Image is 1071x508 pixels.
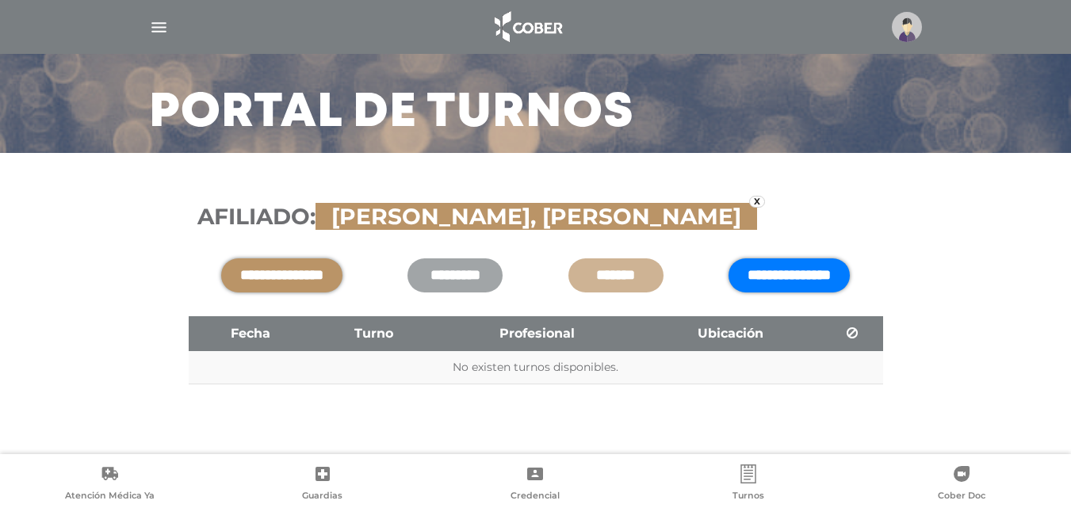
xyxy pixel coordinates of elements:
[429,464,642,505] a: Credencial
[732,490,764,504] span: Turnos
[892,12,922,42] img: profile-placeholder.svg
[435,316,640,351] th: Profesional
[323,203,749,230] span: [PERSON_NAME], [PERSON_NAME]
[302,490,342,504] span: Guardias
[642,464,855,505] a: Turnos
[216,464,430,505] a: Guardias
[149,17,169,37] img: Cober_menu-lines-white.svg
[312,316,435,351] th: Turno
[938,490,985,504] span: Cober Doc
[640,316,823,351] th: Ubicación
[197,204,874,231] h3: Afiliado:
[749,196,765,208] a: x
[189,351,883,384] td: No existen turnos disponibles.
[486,8,569,46] img: logo_cober_home-white.png
[511,490,560,504] span: Credencial
[855,464,1068,505] a: Cober Doc
[149,93,634,134] h3: Portal de turnos
[65,490,155,504] span: Atención Médica Ya
[189,316,313,351] th: Fecha
[3,464,216,505] a: Atención Médica Ya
